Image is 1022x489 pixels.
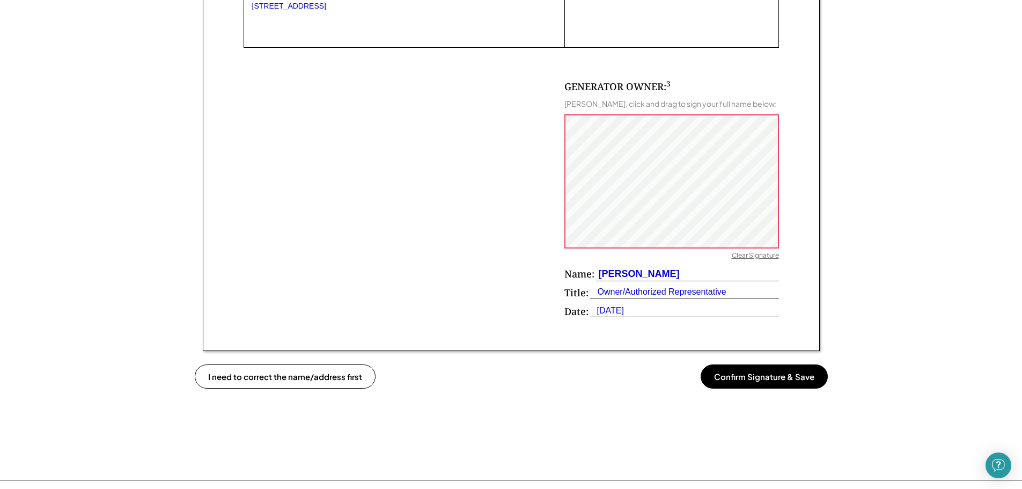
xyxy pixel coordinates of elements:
[666,79,671,89] sup: 3
[195,364,376,389] button: I need to correct the name/address first
[564,80,671,93] div: GENERATOR OWNER:
[590,286,726,298] div: Owner/Authorized Representative
[590,305,624,317] div: [DATE]
[596,267,680,281] div: [PERSON_NAME]
[564,305,589,318] div: Date:
[986,452,1011,478] div: Open Intercom Messenger
[564,286,589,300] div: Title:
[564,99,777,108] div: [PERSON_NAME], click and drag to sign your full name below:
[701,364,828,389] button: Confirm Signature & Save
[564,267,594,281] div: Name:
[732,251,779,262] div: Clear Signature
[252,2,557,11] div: [STREET_ADDRESS]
